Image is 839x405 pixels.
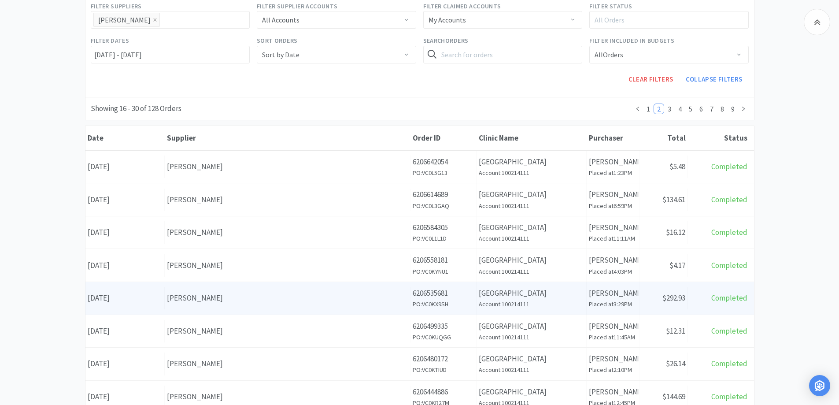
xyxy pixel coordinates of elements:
p: [GEOGRAPHIC_DATA] [479,254,584,266]
span: Completed [711,293,747,303]
a: 5 [686,104,695,114]
a: 6 [696,104,706,114]
p: 6206535681 [413,287,474,299]
div: Sort by Date [262,46,299,63]
li: Patterson [93,13,160,27]
span: $26.14 [666,359,685,368]
div: [DATE] [85,156,165,178]
div: Clinic Name [479,133,584,143]
h6: PO: VC0L1L1D [413,234,474,243]
h6: PO: VC0KTIUD [413,365,474,375]
span: Completed [711,326,747,336]
div: Date [88,133,163,143]
div: Supplier [167,133,408,143]
li: 8 [717,104,728,114]
div: Showing 16 - 30 of 128 Orders [91,103,181,115]
div: [PERSON_NAME] [167,161,408,173]
p: [PERSON_NAME] [589,353,637,365]
label: Filter Dates [91,36,129,45]
span: $5.48 [669,162,685,171]
div: [PERSON_NAME] [98,13,151,26]
a: 4 [675,104,685,114]
p: 6206499335 [413,320,474,332]
p: [PERSON_NAME] [589,156,637,168]
div: [DATE] [85,221,165,244]
span: $292.93 [662,293,685,303]
input: Select date range [91,46,250,63]
span: Completed [711,195,747,204]
p: [GEOGRAPHIC_DATA] [479,222,584,234]
p: [PERSON_NAME] [589,386,637,398]
label: Search Orders [423,36,469,45]
div: Purchaser [589,133,637,143]
h6: Placed at 1:23PM [589,168,637,178]
h6: Account: 100214111 [479,299,584,309]
p: [GEOGRAPHIC_DATA] [479,353,584,365]
a: 7 [707,104,717,114]
p: [PERSON_NAME] [589,254,637,266]
h6: Account: 100214111 [479,267,584,276]
span: $16.12 [666,227,685,237]
h6: Placed at 4:03PM [589,267,637,276]
div: [PERSON_NAME] [167,325,408,337]
p: [GEOGRAPHIC_DATA] [479,156,584,168]
div: [PERSON_NAME] [167,227,408,238]
p: [GEOGRAPHIC_DATA] [479,320,584,332]
span: Completed [711,359,747,368]
span: Completed [711,260,747,270]
a: 9 [728,104,738,114]
h6: Account: 100214111 [479,168,584,178]
label: Filter Included in Budgets [589,36,674,45]
h6: PO: VC0L5G13 [413,168,474,178]
span: $144.69 [662,392,685,401]
h6: Account: 100214111 [479,365,584,375]
p: [PERSON_NAME] [589,222,637,234]
h6: Placed at 11:11AM [589,234,637,243]
li: 6 [696,104,706,114]
input: Search for orders [423,46,583,63]
p: [PERSON_NAME] [589,189,637,201]
i: icon: close [153,18,157,23]
p: [PERSON_NAME] [589,287,637,299]
h6: Placed at 6:59PM [589,201,637,211]
button: Collapse Filters [680,71,749,88]
div: [PERSON_NAME] [167,260,408,271]
h6: Account: 100214111 [479,332,584,342]
div: [PERSON_NAME] [167,194,408,206]
h6: PO: VC0L3GAQ [413,201,474,211]
div: Status [690,133,747,143]
div: Open Intercom Messenger [809,375,830,396]
div: [DATE] [85,353,165,375]
div: Total [642,133,686,143]
p: 6206614689 [413,189,474,201]
li: Next Page [738,104,749,114]
label: Sort Orders [257,36,297,45]
div: [DATE] [85,320,165,342]
i: icon: left [635,106,640,111]
a: 1 [643,104,653,114]
i: icon: right [741,106,746,111]
a: 8 [717,104,727,114]
h6: Placed at 3:29PM [589,299,637,309]
div: All Accounts [262,11,299,28]
label: Filter Supplier Accounts [257,1,338,11]
h6: PO: VC0KX9SH [413,299,474,309]
li: 3 [664,104,675,114]
span: $12.31 [666,326,685,336]
p: 6206642054 [413,156,474,168]
h6: Placed at 2:10PM [589,365,637,375]
div: [PERSON_NAME] [167,358,408,370]
div: All Orders [595,15,736,24]
div: All Orders [595,46,623,63]
li: Previous Page [632,104,643,114]
p: [GEOGRAPHIC_DATA] [479,189,584,201]
h6: Placed at 11:45AM [589,332,637,342]
span: $4.17 [669,260,685,270]
h6: Account: 100214111 [479,201,584,211]
p: [PERSON_NAME] [589,320,637,332]
label: Filter Status [589,1,632,11]
span: $134.61 [662,195,685,204]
